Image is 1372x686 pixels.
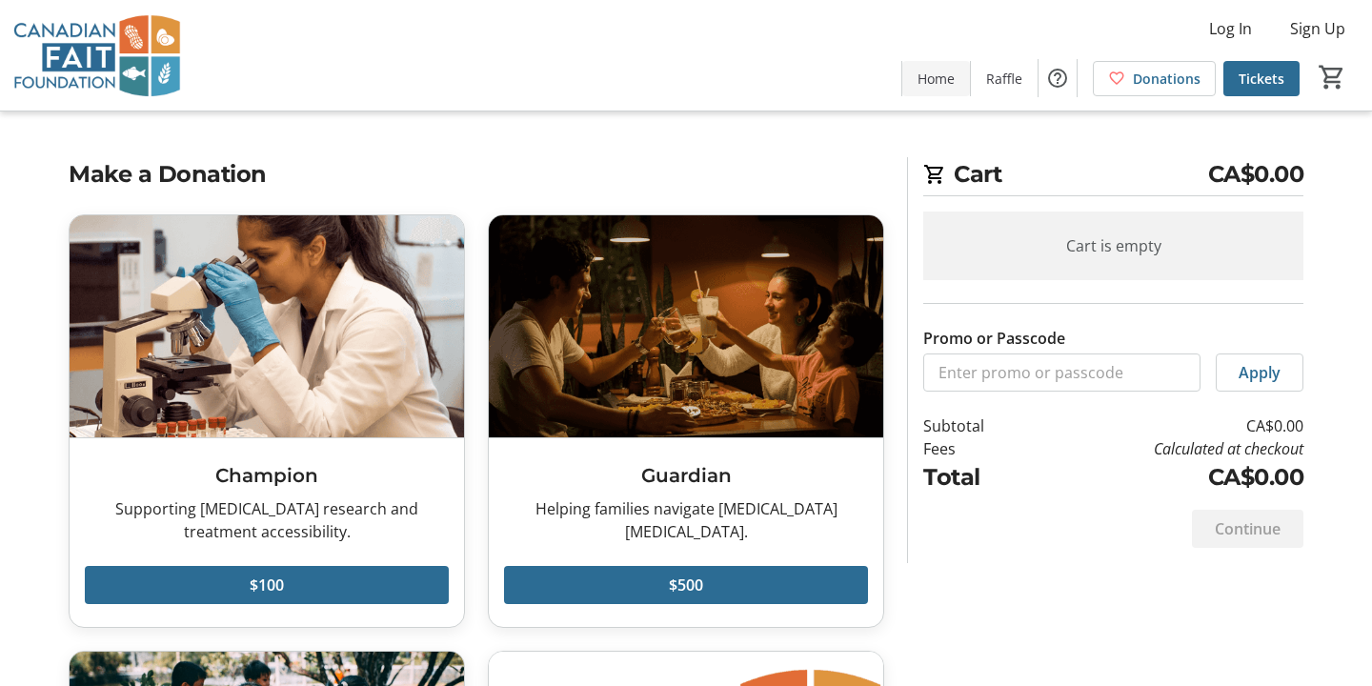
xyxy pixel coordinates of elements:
button: Help [1039,59,1077,97]
button: $100 [85,566,449,604]
span: CA$0.00 [1208,157,1304,192]
img: Champion [70,215,464,437]
img: Guardian [489,215,883,437]
span: Tickets [1239,69,1284,89]
td: CA$0.00 [1034,414,1303,437]
button: $500 [504,566,868,604]
h2: Cart [923,157,1303,196]
span: Home [918,69,955,89]
button: Apply [1216,353,1303,392]
span: $100 [250,574,284,596]
div: Supporting [MEDICAL_DATA] research and treatment accessibility. [85,497,449,543]
button: Cart [1315,60,1349,94]
span: Apply [1239,361,1281,384]
h2: Make a Donation [69,157,884,192]
td: Total [923,460,1034,494]
span: $500 [669,574,703,596]
span: Log In [1209,17,1252,40]
label: Promo or Passcode [923,327,1065,350]
h3: Guardian [504,461,868,490]
h3: Champion [85,461,449,490]
a: Tickets [1223,61,1300,96]
td: Calculated at checkout [1034,437,1303,460]
input: Enter promo or passcode [923,353,1200,392]
td: Subtotal [923,414,1034,437]
a: Home [902,61,970,96]
span: Raffle [986,69,1022,89]
td: Fees [923,437,1034,460]
td: CA$0.00 [1034,460,1303,494]
button: Sign Up [1275,13,1361,44]
a: Raffle [971,61,1038,96]
span: Donations [1133,69,1200,89]
a: Donations [1093,61,1216,96]
button: Log In [1194,13,1267,44]
span: Sign Up [1290,17,1345,40]
img: Canadian FAIT Foundation's Logo [11,8,181,103]
div: Cart is empty [923,212,1303,280]
div: Helping families navigate [MEDICAL_DATA] [MEDICAL_DATA]. [504,497,868,543]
